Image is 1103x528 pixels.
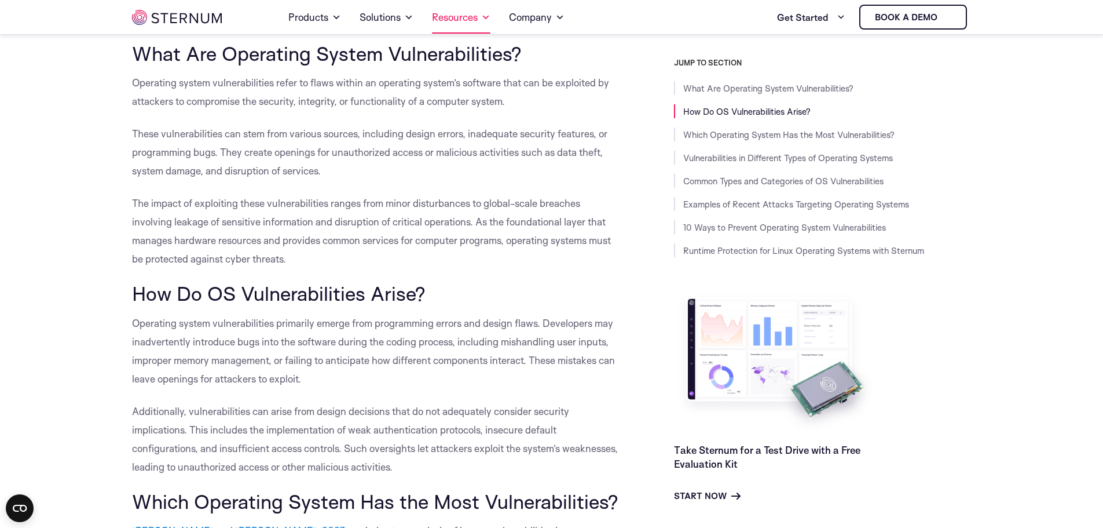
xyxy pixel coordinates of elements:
[683,83,853,94] a: What Are Operating System Vulnerabilities?
[132,197,611,265] span: The impact of exploiting these vulnerabilities ranges from minor disturbances to global-scale bre...
[432,1,490,34] a: Resources
[288,1,341,34] a: Products
[674,489,741,503] a: Start Now
[683,106,811,117] a: How Do OS Vulnerabilities Arise?
[132,317,615,385] span: Operating system vulnerabilities primarily emerge from programming errors and design flaws. Devel...
[859,5,967,30] a: Book a demo
[132,10,222,25] img: sternum iot
[777,6,845,29] a: Get Started
[132,77,609,107] span: Operating system vulnerabilities refer to flaws within an operating system’s software that can be...
[132,489,618,514] span: Which Operating System Has the Most Vulnerabilities?
[683,176,884,187] a: Common Types and Categories of OS Vulnerabilities
[683,199,909,210] a: Examples of Recent Attacks Targeting Operating Systems
[683,152,893,163] a: Vulnerabilities in Different Types of Operating Systems
[683,129,895,140] a: Which Operating System Has the Most Vulnerabilities?
[132,128,607,177] span: These vulnerabilities can stem from various sources, including design errors, inadequate security...
[674,290,877,434] img: Take Sternum for a Test Drive with a Free Evaluation Kit
[132,405,618,473] span: Additionally, vulnerabilities can arise from design decisions that do not adequately consider sec...
[942,13,951,22] img: sternum iot
[683,222,886,233] a: 10 Ways to Prevent Operating System Vulnerabilities
[674,444,860,470] a: Take Sternum for a Test Drive with a Free Evaluation Kit
[132,41,522,65] span: What Are Operating System Vulnerabilities?
[132,281,426,305] span: How Do OS Vulnerabilities Arise?
[683,245,924,256] a: Runtime Protection for Linux Operating Systems with Sternum
[674,58,972,67] h3: JUMP TO SECTION
[6,494,34,522] button: Open CMP widget
[509,1,565,34] a: Company
[360,1,413,34] a: Solutions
